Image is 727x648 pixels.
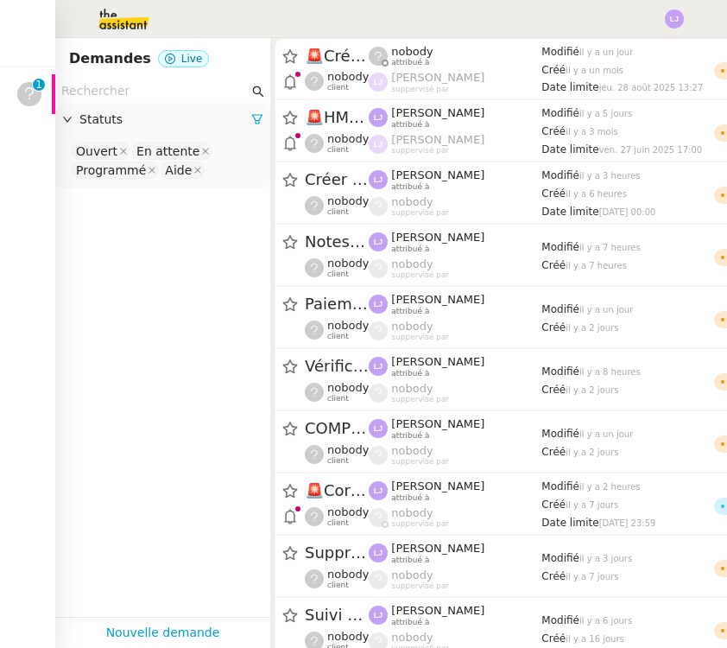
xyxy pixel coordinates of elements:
span: il y a un jour [579,48,633,57]
span: attribué à [391,556,429,565]
nz-select-item: En attente [132,143,212,160]
span: [PERSON_NAME] [391,71,484,84]
span: client [327,456,349,466]
span: 🚨 [305,47,324,65]
span: suppervisé par [391,581,449,591]
span: il y a 7 jours [566,572,618,581]
app-user-label: attribué à [369,355,541,378]
span: suppervisé par [391,333,449,342]
img: svg [665,10,684,29]
span: client [327,83,349,92]
span: nobody [327,70,369,83]
input: Rechercher [61,81,249,101]
span: Corriger Brokin pour clôture comptable [305,483,369,499]
span: il y a 3 heures [579,171,641,181]
span: il y a 7 jours [566,500,618,510]
span: il y a 7 heures [579,243,641,252]
app-user-label: suppervisé par [369,71,541,93]
span: Modifié [541,428,579,440]
span: suppervisé par [391,457,449,467]
span: [PERSON_NAME] [391,604,484,617]
span: Vérification du dossier A TRAITER - [DATE] [305,359,369,374]
span: nobody [327,132,369,145]
span: Statuts [79,110,251,130]
span: COMPTABILITE - Rapprochement bancaire - 15 septembre 2025 [305,421,369,436]
p: 1 [35,79,42,94]
span: suppervisé par [391,146,449,156]
img: svg [369,295,388,314]
span: il y a 6 jours [579,616,632,626]
span: il y a 2 jours [566,448,618,457]
span: attribué à [391,431,429,441]
span: Date limite [541,143,598,156]
span: Notes de crédit et création FF [305,234,369,250]
app-user-label: attribué à [369,106,541,129]
span: attribué à [391,307,429,316]
span: Créé [541,632,566,645]
span: Créer une facture en anglais immédiatement [305,48,369,64]
span: jeu. 28 août 2025 13:27 [599,83,704,92]
img: svg [369,543,388,562]
div: Statuts [55,103,270,137]
span: HMLT - INVENTAIRE MARINE [305,110,369,125]
span: suppervisé par [391,519,449,529]
app-user-label: attribué à [369,417,541,440]
span: client [327,270,349,279]
span: nobody [327,319,369,332]
span: Créé [541,321,566,334]
span: client [327,394,349,403]
span: Créé [541,187,566,200]
span: Modifié [541,365,579,378]
app-user-detailed-label: client [305,443,369,466]
span: client [327,518,349,528]
span: il y a un jour [579,429,633,439]
span: nobody [327,568,369,581]
span: suppervisé par [391,270,449,280]
span: nobody [327,257,369,270]
app-user-detailed-label: client [305,505,369,528]
span: il y a 3 mois [566,127,618,137]
span: [PERSON_NAME] [391,480,484,492]
span: suppervisé par [391,395,449,404]
div: Programmé [76,162,146,178]
span: attribué à [391,493,429,503]
img: svg [369,232,388,251]
span: Paiement commission [PERSON_NAME] [305,296,369,312]
span: Date limite [541,517,598,529]
app-user-label: suppervisé par [369,444,541,467]
span: [PERSON_NAME] [391,355,484,368]
img: svg [369,135,388,154]
app-user-detailed-label: client [305,568,369,590]
span: nobody [327,505,369,518]
nz-page-header-title: Demandes [69,47,151,71]
span: attribué à [391,182,429,192]
span: client [327,581,349,590]
img: svg [369,170,388,189]
span: Modifié [541,241,579,253]
span: attribué à [391,369,429,378]
app-user-label: suppervisé par [369,320,541,342]
span: attribué à [391,58,429,67]
span: Modifié [541,552,579,564]
span: Modifié [541,169,579,181]
span: il y a un mois [566,66,623,75]
span: [PERSON_NAME] [391,106,484,119]
img: svg [369,357,388,376]
span: attribué à [391,245,429,254]
div: Aide [165,162,192,178]
span: Modifié [541,107,579,119]
app-user-label: attribué à [369,293,541,315]
span: Créé [541,499,566,511]
img: svg [369,481,388,500]
span: 🚨 [305,481,324,499]
span: [PERSON_NAME] [391,293,484,306]
app-user-detailed-label: client [305,132,369,155]
span: client [327,332,349,341]
span: il y a 2 jours [566,323,618,333]
span: il y a 7 heures [566,261,627,270]
app-user-label: suppervisé par [369,506,541,529]
span: [PERSON_NAME] [391,542,484,555]
span: [PERSON_NAME] [391,417,484,430]
img: svg [369,606,388,625]
span: nobody [391,195,433,208]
